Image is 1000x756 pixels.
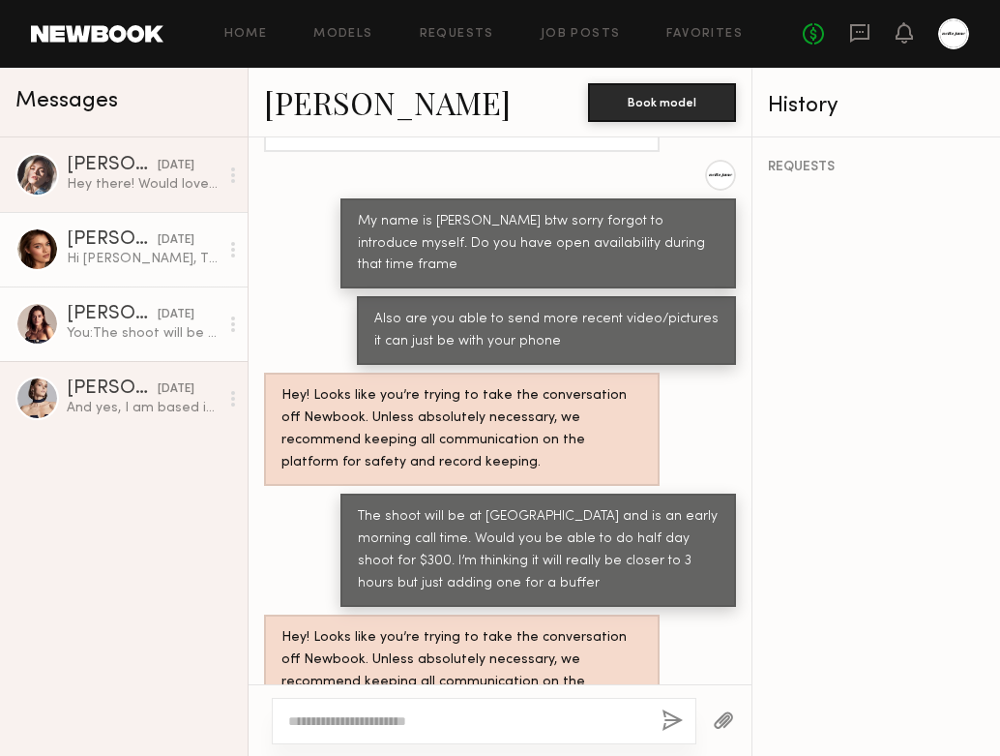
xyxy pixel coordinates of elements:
[281,385,642,474] div: Hey! Looks like you’re trying to take the conversation off Newbook. Unless absolutely necessary, ...
[374,309,719,353] div: Also are you able to send more recent video/pictures it can just be with your phone
[67,250,219,268] div: Hi [PERSON_NAME], Thank you so much for reaching out to me! I’d love to work with you and help sh...
[15,90,118,112] span: Messages
[358,506,719,595] div: The shoot will be at [GEOGRAPHIC_DATA] and is an early morning call time. Would you be able to do...
[313,28,372,41] a: Models
[768,161,985,174] div: REQUESTS
[67,324,219,343] div: You: The shoot will be at [GEOGRAPHIC_DATA] and is an early morning call time. Would you be able ...
[588,93,736,109] a: Book model
[158,157,194,175] div: [DATE]
[666,28,743,41] a: Favorites
[541,28,621,41] a: Job Posts
[768,95,985,117] div: History
[224,28,268,41] a: Home
[67,175,219,194] div: Hey there! Would love to be considered ❤️ I am free [DATE]-[DATE] and then again [DATE]-[DATE]. I...
[358,211,719,278] div: My name is [PERSON_NAME] btw sorry forgot to introduce myself. Do you have open availability duri...
[67,156,158,175] div: [PERSON_NAME]
[67,305,158,324] div: [PERSON_NAME]
[588,83,736,122] button: Book model
[67,379,158,399] div: [PERSON_NAME]
[281,627,642,716] div: Hey! Looks like you’re trying to take the conversation off Newbook. Unless absolutely necessary, ...
[264,81,511,123] a: [PERSON_NAME]
[158,231,194,250] div: [DATE]
[158,380,194,399] div: [DATE]
[158,306,194,324] div: [DATE]
[67,399,219,417] div: And yes, I am based in LA
[67,230,158,250] div: [PERSON_NAME]
[420,28,494,41] a: Requests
